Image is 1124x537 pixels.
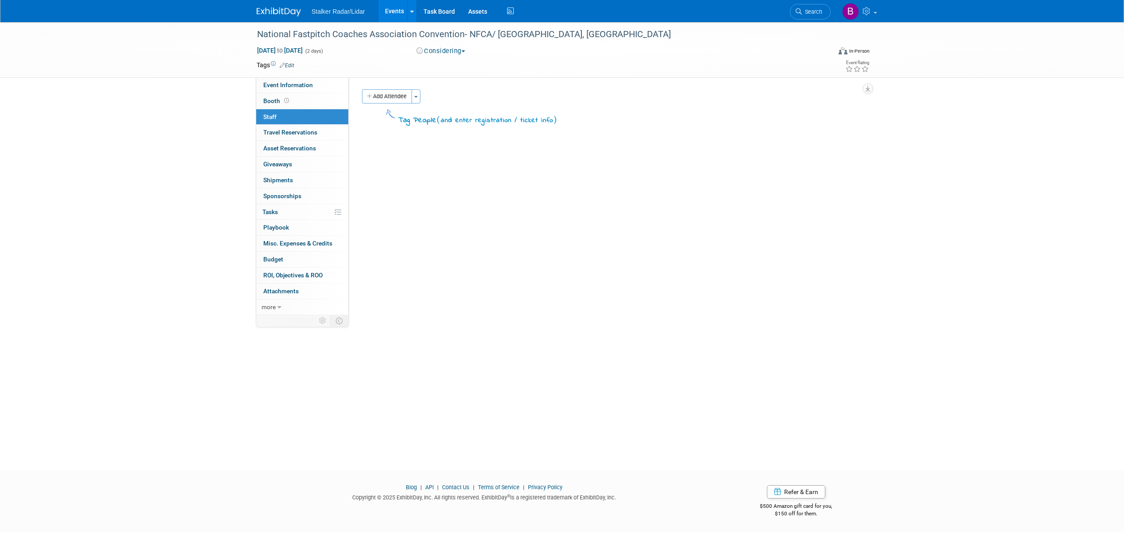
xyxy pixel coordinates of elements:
span: Search [802,8,822,15]
span: Staff [263,113,277,120]
td: Tags [257,61,294,69]
div: National Fastpitch Coaches Association Convention- NFCA/ [GEOGRAPHIC_DATA], [GEOGRAPHIC_DATA] [254,27,817,42]
span: Giveaways [263,161,292,168]
a: Misc. Expenses & Credits [256,236,348,251]
a: Playbook [256,220,348,235]
button: Considering [413,46,469,56]
span: and enter registration / ticket info [441,115,553,125]
a: Contact Us [442,484,470,491]
a: Blog [406,484,417,491]
a: Refer & Earn [767,485,825,499]
a: Attachments [256,284,348,299]
span: Sponsorships [263,192,301,199]
span: | [418,484,424,491]
span: [DATE] [DATE] [257,46,303,54]
span: Travel Reservations [263,129,317,136]
span: Budget [263,256,283,263]
div: $500 Amazon gift card for you, [725,497,868,517]
sup: ® [507,494,510,499]
a: Travel Reservations [256,125,348,140]
a: more [256,299,348,315]
div: Event Format [778,46,870,59]
a: Giveaways [256,157,348,172]
img: Format-Inperson.png [839,47,847,54]
a: Privacy Policy [528,484,562,491]
span: | [521,484,527,491]
a: Terms of Service [478,484,520,491]
a: Tasks [256,204,348,220]
a: Budget [256,252,348,267]
span: Misc. Expenses & Credits [263,240,332,247]
span: Booth not reserved yet [282,97,291,104]
span: | [471,484,477,491]
span: Attachments [263,288,299,295]
a: API [425,484,434,491]
td: Toggle Event Tabs [331,315,349,326]
a: Booth [256,93,348,109]
span: Booth [263,97,291,104]
a: Staff [256,109,348,125]
a: Asset Reservations [256,141,348,156]
div: Copyright © 2025 ExhibitDay, Inc. All rights reserved. ExhibitDay is a registered trademark of Ex... [257,491,712,502]
span: Playbook [263,224,289,231]
span: Event Information [263,81,313,88]
div: Tag People [398,114,557,126]
span: Stalker Radar/Lidar [312,8,365,15]
a: Edit [280,62,294,69]
div: Event Rating [845,61,869,65]
div: In-Person [849,48,870,54]
span: (2 days) [304,48,323,54]
span: more [262,303,276,311]
button: Add Attendee [362,89,412,104]
div: $150 off for them. [725,510,868,518]
a: Sponsorships [256,188,348,204]
a: Search [790,4,831,19]
span: ROI, Objectives & ROO [263,272,323,279]
a: ROI, Objectives & ROO [256,268,348,283]
span: Asset Reservations [263,145,316,152]
td: Personalize Event Tab Strip [315,315,331,326]
a: Event Information [256,77,348,93]
span: ) [553,115,557,124]
a: Shipments [256,173,348,188]
img: Brooke Journet [842,3,859,20]
img: ExhibitDay [257,8,301,16]
span: | [435,484,441,491]
span: Tasks [262,208,278,215]
span: ( [437,115,441,124]
span: Shipments [263,176,293,184]
span: to [276,47,284,54]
